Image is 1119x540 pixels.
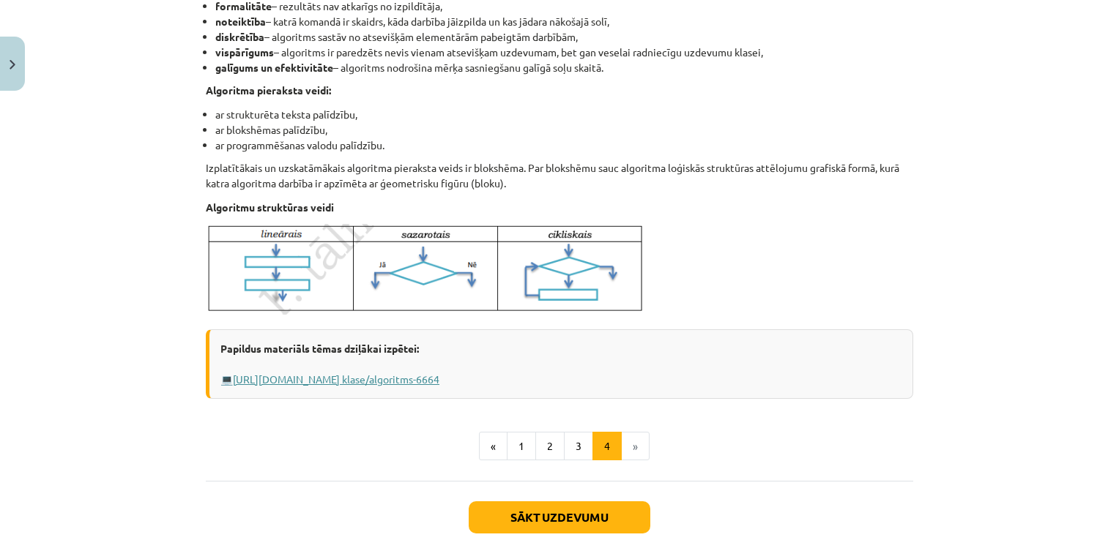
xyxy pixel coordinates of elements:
a: [URL][DOMAIN_NAME] klase/algoritms-6664 [233,372,439,386]
li: – katrā komandā ir skaidrs, kāda darbība jāizpilda un kas jādara nākošajā solī, [215,14,913,29]
strong: Papildus materiāls tēmas dziļākai izpētei: [220,342,419,355]
strong: noteiktība [215,15,266,28]
button: Sākt uzdevumu [469,501,650,533]
li: – algoritms nodrošina mērķa sasniegšanu galīgā soļu skaitā. [215,60,913,75]
button: 4 [592,432,622,461]
strong: galīgums un efektivitāte [215,61,333,74]
button: 1 [507,432,536,461]
li: ar programmēšanas valodu palīdzību. [215,138,913,153]
button: 2 [535,432,565,461]
img: icon-close-lesson-0947bae3869378f0d4975bcd49f059093ad1ed9edebbc8119c70593378902aed.svg [10,60,15,70]
p: Izplatītākais un uzskatāmākais algoritma pieraksta veids ir blokshēma. Par blokshēmu sauc algorit... [206,160,913,191]
strong: vispārīgums [215,45,274,59]
li: – algoritms sastāv no atsevišķām elementārām pabeigtām darbībām, [215,29,913,45]
strong: Algoritmu struktūras veidi [206,200,334,214]
strong: diskrētība [215,30,264,43]
li: ar blokshēmas palīdzību, [215,122,913,138]
div: 💻 [206,329,913,399]
li: ar strukturēta teksta palīdzību, [215,107,913,122]
button: « [479,432,508,461]
li: – algoritms ir paredzēts nevis vienam atsevišķam uzdevumam, bet gan veselai radniecīgu uzdevumu k... [215,45,913,60]
strong: Algoritma pieraksta veidi: [206,83,331,97]
nav: Page navigation example [206,432,913,461]
button: 3 [564,432,593,461]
